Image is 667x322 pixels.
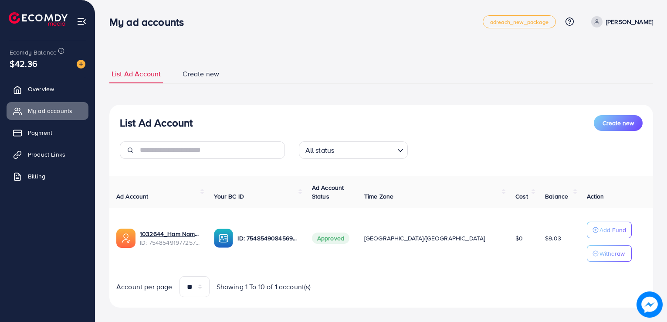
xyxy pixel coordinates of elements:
span: $9.03 [545,234,561,243]
span: Balance [545,192,568,201]
span: Cost [515,192,528,201]
span: Billing [28,172,45,181]
span: My ad accounts [28,106,72,115]
h3: List Ad Account [120,116,193,129]
span: Overview [28,85,54,93]
span: $42.36 [10,57,37,70]
img: image [77,60,85,69]
span: Ecomdy Balance [10,48,57,57]
span: $0 [515,234,523,243]
span: Account per page [116,282,173,292]
a: adreach_new_package [483,15,556,28]
h3: My ad accounts [109,16,191,28]
span: Time Zone [364,192,393,201]
img: menu [77,17,87,27]
span: [GEOGRAPHIC_DATA]/[GEOGRAPHIC_DATA] [364,234,485,243]
img: ic-ba-acc.ded83a64.svg [214,229,233,248]
p: Add Fund [599,225,626,235]
span: All status [304,144,336,157]
a: Payment [7,124,88,141]
span: Payment [28,128,52,137]
span: List Ad Account [112,69,161,79]
span: Create new [603,119,634,127]
div: <span class='underline'>1032644_Ham Nam01_1757533621943</span></br>7548549197725794305 [140,230,200,247]
span: adreach_new_package [490,19,548,25]
p: Withdraw [599,248,625,259]
a: My ad accounts [7,102,88,120]
div: Search for option [299,141,408,159]
button: Add Fund [587,222,632,238]
a: Billing [7,168,88,185]
button: Create new [594,115,643,131]
p: ID: 7548549084569387024 [237,233,298,243]
p: [PERSON_NAME] [606,17,653,27]
a: Product Links [7,146,88,163]
a: [PERSON_NAME] [588,16,653,27]
span: ID: 7548549197725794305 [140,238,200,247]
span: Approved [312,233,349,244]
button: Withdraw [587,245,632,262]
a: 1032644_Ham Nam01_1757533621943 [140,230,200,238]
input: Search for option [337,142,393,157]
img: logo [9,12,68,26]
img: image [637,291,663,318]
span: Product Links [28,150,65,159]
span: Ad Account Status [312,183,344,201]
span: Showing 1 To 10 of 1 account(s) [217,282,311,292]
span: Ad Account [116,192,149,201]
span: Your BC ID [214,192,244,201]
span: Action [587,192,604,201]
img: ic-ads-acc.e4c84228.svg [116,229,135,248]
a: Overview [7,80,88,98]
span: Create new [183,69,219,79]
